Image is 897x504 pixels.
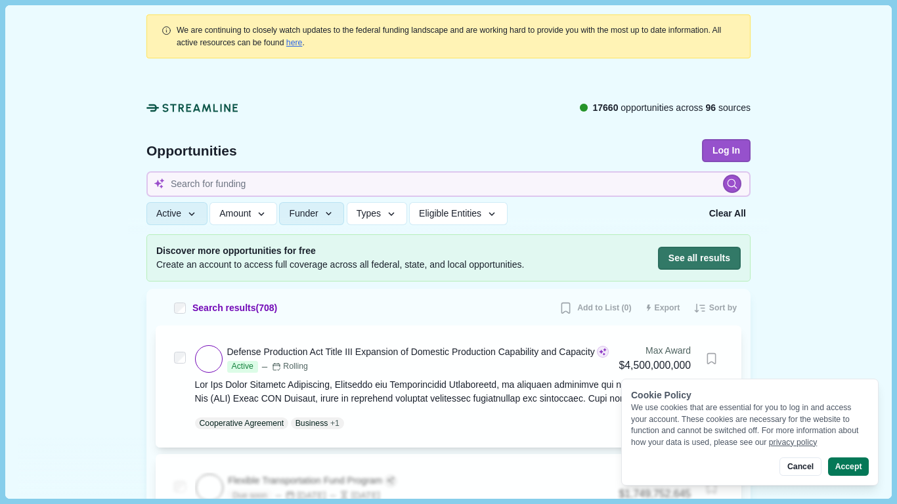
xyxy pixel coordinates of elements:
button: Funder [279,202,344,225]
button: Bookmark this grant. [700,476,723,499]
div: . [177,24,736,49]
div: Rolling [272,361,308,373]
button: Types [347,202,407,225]
button: See all results [658,247,741,270]
span: + 1 [330,417,339,429]
span: Amount [219,208,251,219]
a: privacy policy [769,438,818,447]
span: Discover more opportunities for free [156,244,524,258]
button: Eligible Entities [409,202,507,225]
div: Max Award [619,344,691,358]
span: Types [357,208,381,219]
div: [DATE] [328,489,380,503]
div: We use cookies that are essential for you to log in and access your account. These cookies are ne... [631,402,869,448]
span: Eligible Entities [419,208,481,219]
div: Max Award [619,472,691,486]
button: Active [146,202,208,225]
span: Create an account to access full coverage across all federal, state, and local opportunities. [156,258,524,272]
button: Bookmark this grant. [700,347,723,370]
span: Due soon [228,490,271,502]
button: Cancel [779,457,821,476]
a: Defense Production Act Title III Expansion of Domestic Production Capability and CapacityActiveRo... [195,344,724,429]
button: Sort by [689,298,741,319]
button: Log In [702,139,751,162]
button: Amount [209,202,277,225]
div: Lor Ips Dolor Sitametc Adipiscing, Elitseddo eiu Temporincidid Utlaboreetd, ma aliquaen adminimve... [195,378,724,406]
button: Add to List (0) [554,298,636,319]
span: Opportunities [146,144,237,157]
span: 17660 [592,102,618,113]
button: Accept [828,457,869,476]
span: opportunities across sources [592,101,751,115]
span: Active [156,208,181,219]
span: Active [227,361,258,373]
span: Search results ( 708 ) [192,301,277,315]
button: Clear All [705,202,751,225]
div: Defense Production Act Title III Expansion of Domestic Production Capability and Capacity [227,345,595,359]
div: Flexible Transportation Fund Program [228,474,382,488]
a: here [286,38,303,47]
div: [DATE] [274,489,326,503]
span: We are continuing to closely watch updates to the federal funding landscape and are working hard ... [177,26,721,47]
span: Cookie Policy [631,390,691,400]
p: Business [295,417,328,429]
div: $1,749,752,645 [619,486,691,503]
p: Cooperative Agreement [200,417,284,429]
div: $4,500,000,000 [619,358,691,374]
input: Search for funding [146,171,751,197]
button: Export results to CSV (250 max) [641,298,685,319]
span: Funder [289,208,318,219]
span: 96 [706,102,716,113]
